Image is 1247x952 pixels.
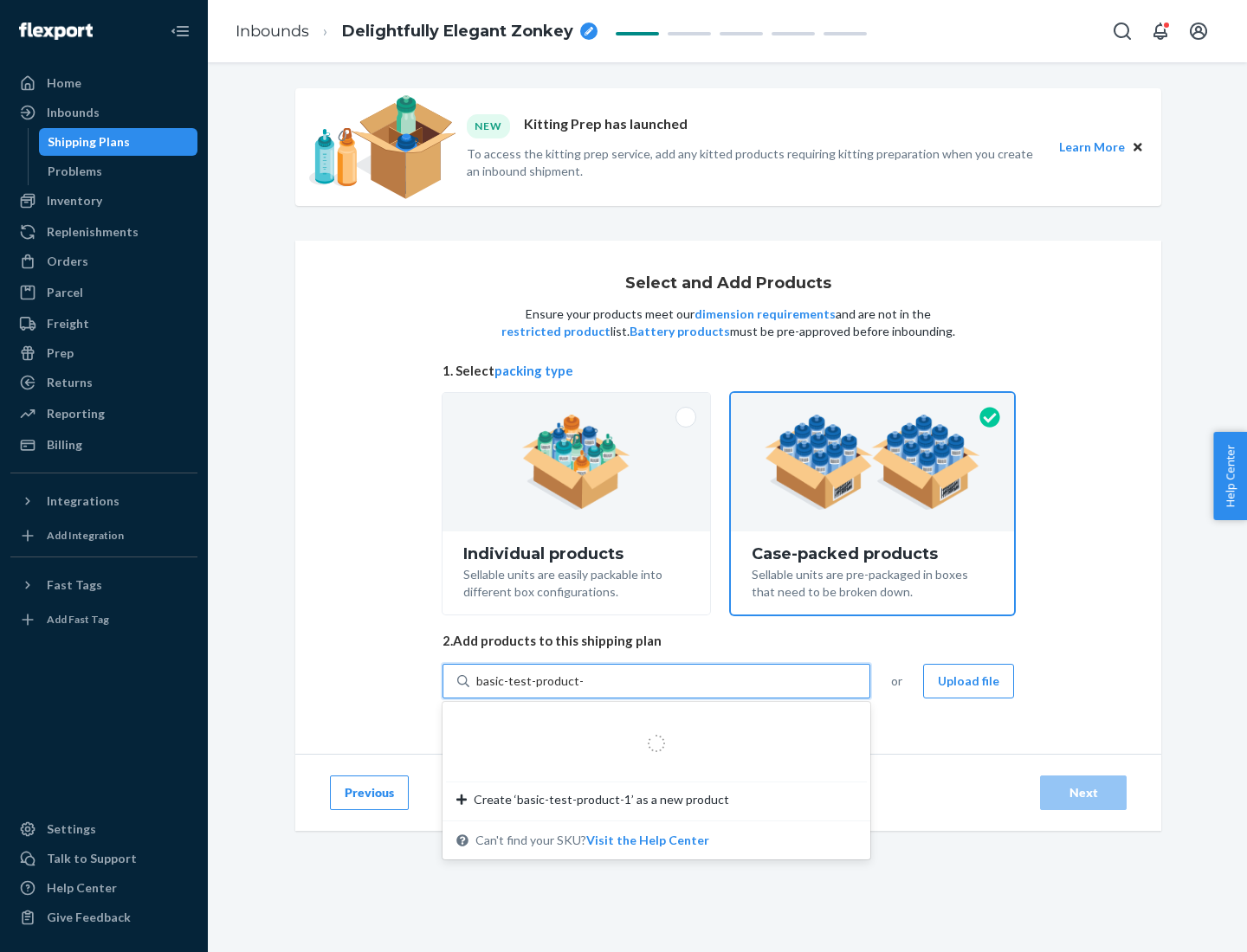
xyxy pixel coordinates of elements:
[47,879,117,897] div: Help Center
[10,845,197,872] a: Talk to Support
[10,310,197,338] a: Freight
[1040,775,1127,810] button: Next
[342,21,573,43] span: Delightfully Elegant Zonkey
[47,850,137,867] div: Talk to Support
[475,832,709,849] span: Can't find your SKU?
[39,158,198,185] a: Problems
[47,909,131,926] div: Give Feedback
[47,284,83,301] div: Parcel
[47,528,124,543] div: Add Integration
[1055,784,1112,801] div: Next
[10,606,197,634] a: Add Fast Tag
[501,323,611,340] button: restricted product
[500,306,957,340] p: Ensure your products meet our and are not in the list. must be pre-approved before inbounding.
[10,339,197,367] a: Prep
[47,74,81,92] div: Home
[47,405,105,422] div: Reporting
[630,323,730,340] button: Battery products
[1143,14,1178,48] button: Open notifications
[10,400,197,428] a: Reporting
[47,253,88,270] div: Orders
[10,218,197,246] a: Replenishments
[586,832,709,849] button: Create ‘basic-test-product-1’ as a new productCan't find your SKU?
[476,672,587,690] input: Create ‘basic-test-product-1’ as a new productCan't find your SKU?Visit the Help Center
[222,6,611,57] ol: breadcrumbs
[330,775,409,810] button: Previous
[10,99,197,126] a: Inbounds
[923,664,1014,698] button: Upload file
[752,563,993,601] div: Sellable units are pre-packaged in boxes that need to be broken down.
[10,369,197,396] a: Returns
[47,315,89,332] div: Freight
[47,374,93,391] div: Returns
[494,362,573,380] button: packing type
[10,431,197,459] a: Billing
[10,248,197,275] a: Orders
[47,820,96,838] div: Settings
[47,223,139,241] div: Replenishments
[1213,432,1247,520] button: Help Center
[47,576,102,594] div: Fast Tags
[524,114,688,138] p: Kitting Prep has launched
[522,415,630,510] img: individual-pack.facf35554cb0f1810c75b2bd6df2d64e.png
[1181,14,1216,48] button: Open account menu
[47,344,74,362] div: Prep
[47,492,120,510] div: Integrations
[10,874,197,902] a: Help Center
[443,632,1014,650] span: 2. Add products to this shipping plan
[467,114,510,138] div: NEW
[1128,138,1147,157] button: Close
[10,522,197,550] a: Add Integration
[47,436,82,453] div: Billing
[163,14,197,48] button: Close Navigation
[39,128,198,156] a: Shipping Plans
[47,104,100,121] div: Inbounds
[10,904,197,931] button: Give Feedback
[10,279,197,306] a: Parcel
[10,815,197,843] a: Settings
[463,563,689,601] div: Sellable units are easily packable into different box configurations.
[10,187,197,215] a: Inventory
[10,69,197,97] a: Home
[10,487,197,515] button: Integrations
[474,791,729,808] span: Create ‘basic-test-product-1’ as a new product
[443,362,1014,380] span: 1. Select
[765,415,980,510] img: case-pack.59cecea509d18c883b923b81aeac6d0b.png
[48,133,130,151] div: Shipping Plans
[695,306,836,323] button: dimension requirements
[1105,14,1140,48] button: Open Search Box
[47,192,102,209] div: Inventory
[463,545,689,563] div: Individual products
[625,275,831,293] h1: Select and Add Products
[1059,138,1125,157] button: Learn More
[47,612,109,627] div: Add Fast Tag
[752,545,993,563] div: Case-packed products
[891,672,902,690] span: or
[10,571,197,599] button: Fast Tags
[48,163,102,180] div: Problems
[467,145,1043,180] p: To access the kitting prep service, add any kitted products requiring kitting preparation when yo...
[19,23,93,40] img: Flexport logo
[236,22,309,41] a: Inbounds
